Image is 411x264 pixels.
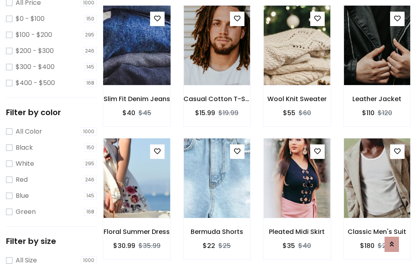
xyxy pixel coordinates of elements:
[81,128,97,136] span: 1000
[84,192,97,200] span: 145
[83,47,97,55] span: 246
[283,109,295,117] h6: $55
[344,95,411,103] h6: Leather Jacket
[16,191,29,201] label: Blue
[16,175,28,185] label: Red
[378,241,394,250] del: $200
[16,30,52,40] label: $100 - $200
[84,15,97,23] span: 150
[113,242,135,250] h6: $30.99
[183,95,251,103] h6: Casual Cotton T-Shirt
[16,62,55,72] label: $300 - $400
[16,46,54,56] label: $200 - $300
[218,241,231,250] del: $25
[84,208,97,216] span: 168
[84,144,97,152] span: 150
[16,159,34,169] label: White
[344,228,411,236] h6: Classic Men's Suit
[122,109,135,117] h6: $40
[138,241,161,250] del: $35.99
[360,242,374,250] h6: $180
[16,14,45,24] label: $0 - $100
[362,109,374,117] h6: $110
[298,241,311,250] del: $40
[16,143,33,152] label: Black
[263,95,331,103] h6: Wool Knit Sweater
[83,160,97,168] span: 295
[84,79,97,87] span: 168
[84,63,97,71] span: 145
[203,242,215,250] h6: $22
[183,228,251,236] h6: Bermuda Shorts
[378,108,392,118] del: $120
[83,31,97,39] span: 295
[299,108,311,118] del: $60
[16,127,42,136] label: All Color
[16,207,36,217] label: Green
[263,228,331,236] h6: Pleated Midi Skirt
[103,228,171,236] h6: Floral Summer Dress
[16,78,55,88] label: $400 - $500
[218,108,238,118] del: $19.99
[103,95,171,103] h6: Slim Fit Denim Jeans
[138,108,151,118] del: $45
[195,109,215,117] h6: $15.99
[6,236,97,246] h5: Filter by size
[6,108,97,117] h5: Filter by color
[83,176,97,184] span: 246
[283,242,295,250] h6: $35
